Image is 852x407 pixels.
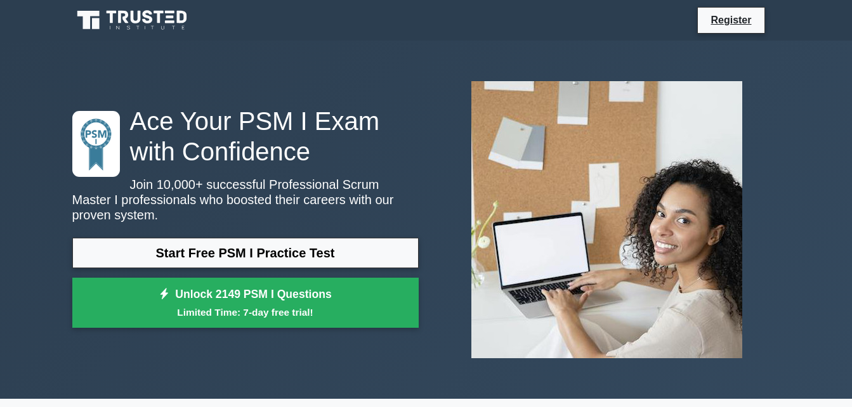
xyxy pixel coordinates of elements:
[88,305,403,320] small: Limited Time: 7-day free trial!
[72,106,419,167] h1: Ace Your PSM I Exam with Confidence
[703,12,759,28] a: Register
[72,238,419,268] a: Start Free PSM I Practice Test
[72,177,419,223] p: Join 10,000+ successful Professional Scrum Master I professionals who boosted their careers with ...
[72,278,419,328] a: Unlock 2149 PSM I QuestionsLimited Time: 7-day free trial!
